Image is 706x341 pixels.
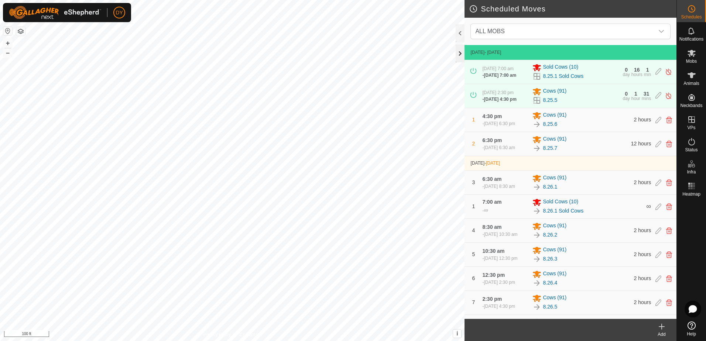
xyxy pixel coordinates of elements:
div: - [482,144,515,151]
img: To [532,231,541,240]
div: - [482,255,517,262]
span: [DATE] 8:30 am [484,184,515,189]
button: Map Layers [16,27,25,36]
span: 10:30 am [482,248,504,254]
span: [DATE] 7:00 am [482,66,513,71]
button: + [3,39,12,48]
span: Notifications [679,37,703,41]
span: Status [685,148,698,152]
a: 8.26.3 [543,255,557,263]
div: hour [631,96,640,101]
span: 6:30 pm [482,137,502,143]
div: - [482,183,515,190]
div: 16 [634,67,640,72]
span: 2:30 pm [482,296,502,302]
span: 2 [472,141,475,147]
a: Contact Us [240,331,261,338]
a: 8.25.7 [543,144,557,152]
img: To [532,144,541,153]
button: – [3,48,12,57]
a: 8.25.1 Sold Cows [543,72,583,80]
span: 3 [472,179,475,185]
span: 6 [472,275,475,281]
span: VPs [687,125,695,130]
button: i [453,330,461,338]
span: Cows (91) [543,135,566,144]
span: Cows (91) [543,111,566,120]
a: 8.25.5 [543,96,557,104]
span: 7:00 am [482,199,501,205]
span: 2 hours [634,299,651,305]
div: - [482,303,515,310]
span: 2 hours [634,275,651,281]
div: 31 [644,91,650,96]
span: - [DATE] [484,50,501,55]
span: Help [687,332,696,336]
img: Gallagher Logo [9,6,101,19]
span: [DATE] 4:30 pm [484,97,516,102]
a: 8.26.5 [543,303,557,311]
img: Turn off schedule move [665,68,672,76]
span: Cows (91) [543,246,566,255]
span: DY [116,9,123,17]
div: 0 [625,67,628,72]
span: 7 [472,299,475,305]
a: 8.25.6 [543,120,557,128]
div: 1 [634,91,637,96]
span: 2 hours [634,251,651,257]
div: dropdown trigger [654,24,669,39]
span: Cows (91) [543,174,566,183]
a: 8.26.1 Sold Cows [543,207,583,215]
span: 2 hours [634,179,651,185]
div: - [482,96,516,103]
a: Privacy Policy [203,331,231,338]
span: ALL MOBS [475,28,504,34]
span: 5 [472,251,475,257]
span: 2 hours [634,117,651,123]
span: [DATE] 10:30 am [484,232,517,237]
span: 6:30 am [482,176,501,182]
div: hours [631,72,642,77]
h2: Scheduled Moves [469,4,676,13]
span: i [456,330,458,337]
img: Turn off schedule move [665,92,672,100]
a: 8.26.4 [543,279,557,287]
img: To [532,207,541,216]
a: Help [677,318,706,339]
div: Add [647,331,676,338]
span: [DATE] 6:30 pm [484,121,515,126]
span: Cows (91) [543,318,566,327]
div: 0 [625,91,628,96]
a: 8.26.2 [543,231,557,239]
div: day [623,72,630,77]
img: To [532,255,541,263]
span: Heatmap [682,192,700,196]
span: [DATE] [470,50,484,55]
span: 4 [472,227,475,233]
span: Neckbands [680,103,702,108]
img: To [532,183,541,192]
div: day [623,96,630,101]
a: 8.26.1 [543,183,557,191]
span: Schedules [681,15,702,19]
span: 1 [472,117,475,123]
div: min [644,72,651,77]
div: mins [642,96,651,101]
span: - [484,161,500,166]
span: 8:30 am [482,224,501,230]
img: To [532,120,541,129]
div: 1 [646,67,649,72]
div: - [482,231,517,238]
img: To [532,279,541,287]
span: [DATE] 2:30 pm [484,280,515,285]
span: Sold Cows (10) [543,63,578,72]
span: [DATE] 6:30 am [484,145,515,150]
button: Reset Map [3,27,12,35]
span: 4:30 pm [482,113,502,119]
span: 12:30 pm [482,272,505,278]
span: Cows (91) [543,294,566,303]
div: - [482,120,515,127]
span: ∞ [646,203,651,210]
span: [DATE] 2:30 pm [482,90,513,95]
div: - [482,72,516,79]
